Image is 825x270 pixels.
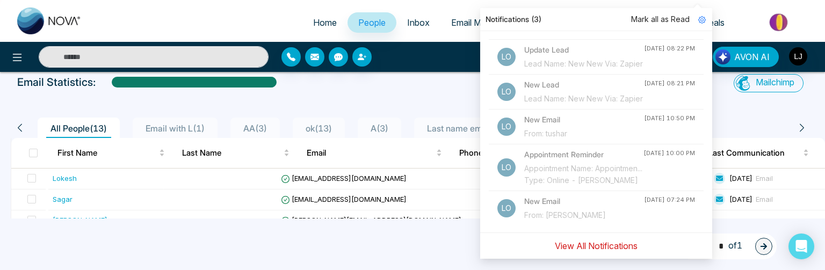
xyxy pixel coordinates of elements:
[524,149,643,160] h4: Appointment Reminder
[643,149,695,158] div: [DATE] 10:00 PM
[348,12,396,33] a: People
[53,215,107,225] div: [PERSON_NAME]
[524,114,644,126] h4: New Email
[692,12,735,33] a: Deals
[756,174,773,183] span: Email
[17,8,82,34] img: Nova CRM Logo
[644,195,695,205] div: [DATE] 07:24 PM
[524,58,644,70] div: Lead Name: New New Via: Zapier
[524,79,644,91] h4: New Lead
[524,93,644,105] div: Lead Name: New New Via: Zapier
[281,174,407,183] span: [EMAIL_ADDRESS][DOMAIN_NAME]
[451,17,512,28] span: Email Marketing
[548,236,645,256] button: View All Notifications
[708,147,801,159] span: Last Communication
[741,10,819,34] img: Market-place.gif
[703,17,725,28] span: Deals
[644,79,695,88] div: [DATE] 08:21 PM
[497,118,516,136] p: Lo
[497,158,516,177] p: Lo
[173,138,298,168] th: Last Name
[729,174,752,183] span: [DATE]
[17,74,96,90] p: Email Statistics:
[281,195,407,203] span: [EMAIL_ADDRESS][DOMAIN_NAME]
[407,17,430,28] span: Inbox
[46,123,111,134] span: All People ( 13 )
[756,77,794,87] span: Mailchimp
[451,138,575,168] th: Phone
[440,12,523,33] a: Email Marketing
[239,123,271,134] span: AA ( 3 )
[497,83,516,101] p: Lo
[49,138,173,168] th: First Name
[524,163,643,186] div: Appointment Name: Appointmen... Type: Online - [PERSON_NAME]
[497,48,516,66] p: Lo
[700,138,825,168] th: Last Communication
[713,47,779,67] button: AVON AI
[524,209,644,221] div: From: [PERSON_NAME]
[789,47,807,65] img: User Avatar
[366,123,393,134] span: A ( 3 )
[53,194,73,205] div: Sagar
[714,215,821,225] div: - - - - - - - -
[302,12,348,33] a: Home
[644,44,695,53] div: [DATE] 08:22 PM
[729,195,752,203] span: [DATE]
[301,123,336,134] span: ok ( 13 )
[631,13,690,25] span: Mark all as Read
[53,173,77,184] div: Lokesh
[281,216,461,224] span: [PERSON_NAME][EMAIL_ADDRESS][DOMAIN_NAME]
[182,147,281,159] span: Last Name
[358,17,386,28] span: People
[524,195,644,207] h4: New Email
[307,147,433,159] span: Email
[313,17,337,28] span: Home
[524,44,644,56] h4: Update Lead
[497,199,516,217] p: Lo
[396,12,440,33] a: Inbox
[788,233,814,259] div: Open Intercom Messenger
[141,123,209,134] span: Email with L ( 1 )
[57,147,157,159] span: First Name
[423,123,511,134] span: Last name empty ( 7 )
[715,49,730,64] img: Lead Flow
[734,50,770,63] span: AVON AI
[548,240,645,250] a: View All Notifications
[480,8,712,31] div: Notifications (3)
[524,128,644,140] div: From: tushar
[459,147,559,159] span: Phone
[298,138,450,168] th: Email
[756,195,773,203] span: Email
[644,114,695,123] div: [DATE] 10:50 PM
[712,239,742,253] span: of 1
